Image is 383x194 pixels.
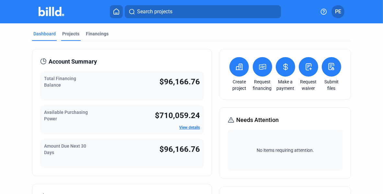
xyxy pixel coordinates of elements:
span: Account Summary [49,57,97,66]
div: Financings [86,30,109,37]
span: Available Purchasing Power [44,110,88,121]
span: $96,166.76 [159,77,200,86]
span: PE [335,8,341,16]
div: Projects [62,30,79,37]
button: Search projects [125,5,281,18]
a: View details [179,125,200,130]
img: Billd Company Logo [39,7,64,16]
div: Dashboard [33,30,56,37]
a: Request waiver [297,79,320,91]
span: $96,166.76 [159,145,200,154]
span: Needs Attention [236,115,279,125]
span: No items requiring attention. [230,147,340,153]
span: Total Financing Balance [44,76,76,88]
a: Make a payment [274,79,297,91]
a: Submit files [320,79,343,91]
span: $710,059.24 [155,111,200,120]
a: Create project [228,79,250,91]
span: Search projects [137,8,172,16]
a: Request financing [251,79,274,91]
button: PE [331,5,344,18]
span: Amount Due Next 30 Days [44,143,86,155]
